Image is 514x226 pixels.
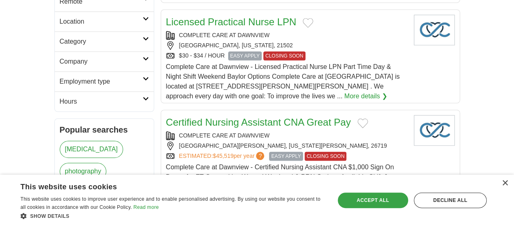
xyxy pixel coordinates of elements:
[228,51,262,60] span: EASY APPLY
[60,77,143,86] h2: Employment type
[166,164,400,200] span: Complete Care at Dawnview - Certified Nursing Assistant CNA $1,000 Sign On Bonus for FT Competiti...
[166,41,407,50] div: [GEOGRAPHIC_DATA], [US_STATE], 21502
[55,11,154,31] a: Location
[414,115,455,146] img: Company logo
[502,180,508,186] div: Close
[20,212,325,220] div: Show details
[60,163,107,180] a: photography
[20,179,305,192] div: This website uses cookies
[55,31,154,51] a: Category
[357,118,368,128] button: Add to favorite jobs
[166,131,407,140] div: COMPLETE CARE AT DAWNVIEW
[338,193,408,208] div: Accept all
[166,16,296,27] a: Licensed Practical Nurse LPN
[305,152,347,161] span: CLOSING SOON
[166,51,407,60] div: $30 - $34 / HOUR
[166,117,351,128] a: Certified Nursing Assistant CNA Great Pay
[30,213,70,219] span: Show details
[55,51,154,71] a: Company
[269,152,303,161] span: EASY APPLY
[213,153,233,159] span: $45,519
[166,63,400,100] span: Complete Care at Dawnview - Licensed Practical Nurse LPN Part Time Day & Night Shift Weekend Bayl...
[179,152,266,161] a: ESTIMATED:$45,519per year?
[166,31,407,40] div: COMPLETE CARE AT DAWNVIEW
[263,51,305,60] span: CLOSING SOON
[60,37,143,47] h2: Category
[346,8,506,119] iframe: Sign in with Google Dialog
[166,142,407,150] div: [GEOGRAPHIC_DATA][PERSON_NAME], [US_STATE][PERSON_NAME], 26719
[133,204,159,210] a: Read more, opens a new window
[20,196,320,210] span: This website uses cookies to improve user experience and to enable personalised advertising. By u...
[60,97,143,106] h2: Hours
[60,141,123,158] a: [MEDICAL_DATA]
[414,193,487,208] div: Decline all
[55,91,154,111] a: Hours
[60,124,149,136] h2: Popular searches
[60,17,143,27] h2: Location
[55,71,154,91] a: Employment type
[256,152,264,160] span: ?
[60,57,143,66] h2: Company
[344,91,387,101] a: More details ❯
[303,18,313,28] button: Add to favorite jobs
